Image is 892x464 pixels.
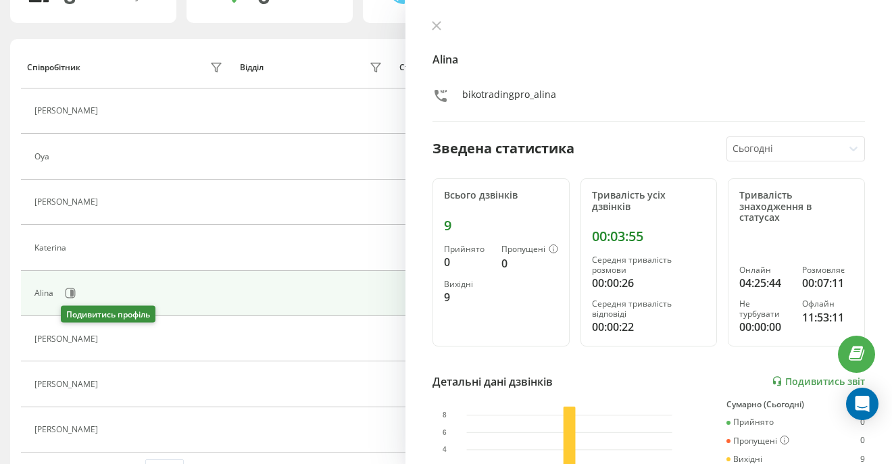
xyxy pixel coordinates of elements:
[802,265,853,275] div: Розмовляє
[443,428,447,436] text: 6
[726,455,762,464] div: Вихідні
[34,243,70,253] div: Katerina
[739,190,853,224] div: Тривалість знаходження в статусах
[860,417,865,427] div: 0
[240,63,264,72] div: Відділ
[501,244,558,255] div: Пропущені
[444,217,558,234] div: 9
[444,244,491,254] div: Прийнято
[444,289,491,305] div: 9
[860,436,865,446] div: 0
[432,373,553,390] div: Детальні дані дзвінків
[739,299,791,319] div: Не турбувати
[444,190,558,201] div: Всього дзвінків
[34,197,101,207] div: [PERSON_NAME]
[501,255,558,272] div: 0
[802,275,853,291] div: 00:07:11
[860,455,865,464] div: 9
[443,411,447,419] text: 8
[846,388,878,420] div: Open Intercom Messenger
[443,446,447,453] text: 4
[462,88,556,107] div: bikotradingpro_alina
[444,254,491,270] div: 0
[61,306,155,323] div: Подивитись профіль
[34,288,57,298] div: Alina
[739,319,791,335] div: 00:00:00
[802,309,853,326] div: 11:53:11
[34,380,101,389] div: [PERSON_NAME]
[432,138,574,159] div: Зведена статистика
[399,63,426,72] div: Статус
[444,280,491,289] div: Вихідні
[592,299,706,319] div: Середня тривалість відповіді
[726,417,774,427] div: Прийнято
[34,106,101,115] div: [PERSON_NAME]
[34,152,53,161] div: Oya
[592,190,706,213] div: Тривалість усіх дзвінків
[27,63,80,72] div: Співробітник
[592,275,706,291] div: 00:00:26
[592,228,706,244] div: 00:03:55
[34,334,101,344] div: [PERSON_NAME]
[34,425,101,434] div: [PERSON_NAME]
[592,319,706,335] div: 00:00:22
[726,436,789,446] div: Пропущені
[739,275,791,291] div: 04:25:44
[772,376,865,387] a: Подивитись звіт
[432,51,865,68] h4: Alina
[802,299,853,309] div: Офлайн
[739,265,791,275] div: Онлайн
[592,255,706,275] div: Середня тривалість розмови
[726,400,865,409] div: Сумарно (Сьогодні)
